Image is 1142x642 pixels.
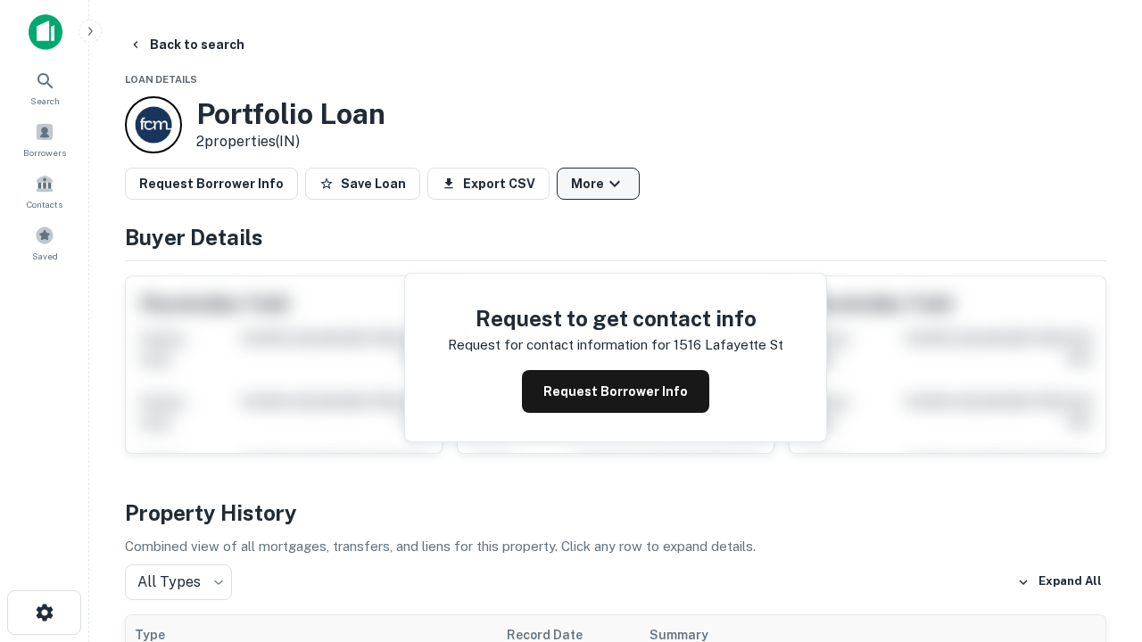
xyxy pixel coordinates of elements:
p: Request for contact information for [448,334,670,356]
p: Combined view of all mortgages, transfers, and liens for this property. Click any row to expand d... [125,536,1106,557]
div: All Types [125,564,232,600]
img: capitalize-icon.png [29,14,62,50]
h4: Request to get contact info [448,302,783,334]
a: Search [5,63,84,111]
button: Request Borrower Info [522,370,709,413]
a: Saved [5,218,84,267]
h4: Buyer Details [125,221,1106,253]
span: Contacts [27,197,62,211]
p: 1516 lafayette st [674,334,783,356]
a: Contacts [5,167,84,215]
button: Export CSV [427,168,550,200]
button: More [557,168,640,200]
h3: Portfolio Loan [196,97,385,131]
span: Borrowers [23,145,66,160]
span: Search [30,94,60,108]
span: Saved [32,249,58,263]
p: 2 properties (IN) [196,131,385,152]
button: Request Borrower Info [125,168,298,200]
button: Save Loan [305,168,420,200]
iframe: Chat Widget [1053,499,1142,585]
span: Loan Details [125,74,197,85]
button: Back to search [121,29,252,61]
button: Expand All [1013,569,1106,596]
a: Borrowers [5,115,84,163]
h4: Property History [125,497,1106,529]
